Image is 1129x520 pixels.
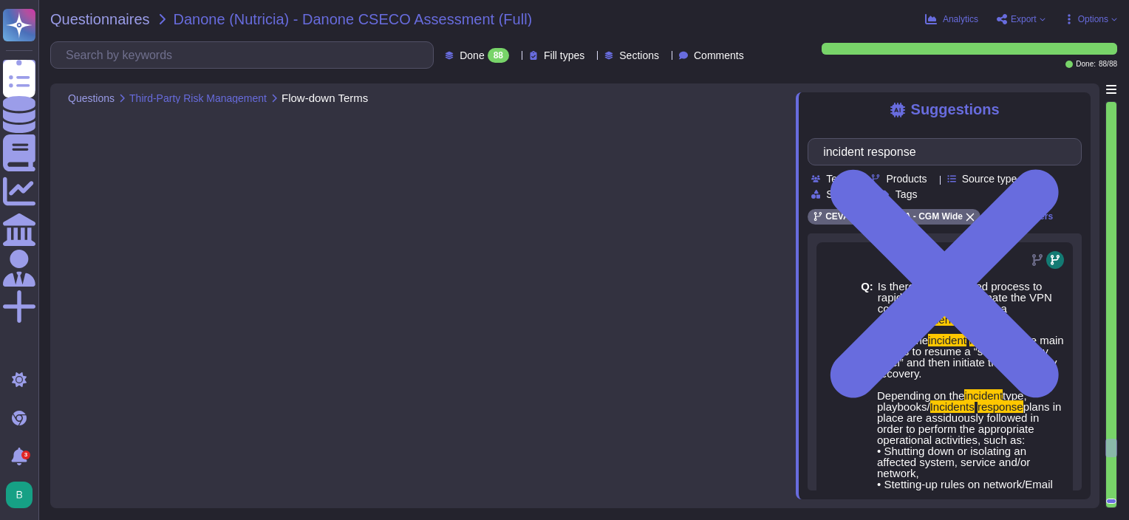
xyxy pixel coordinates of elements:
[6,482,33,508] img: user
[174,12,533,27] span: Danone (Nutricia) - Danone CSECO Assessment (Full)
[1076,61,1096,68] span: Done:
[1099,61,1117,68] span: 88 / 88
[129,93,267,103] span: Third-Party Risk Management
[68,93,115,103] span: Questions
[460,50,484,61] span: Done
[1078,15,1108,24] span: Options
[925,13,978,25] button: Analytics
[21,451,30,459] div: 3
[694,50,744,61] span: Comments
[943,15,978,24] span: Analytics
[816,139,1066,165] input: Search by keywords
[544,50,584,61] span: Fill types
[619,50,659,61] span: Sections
[50,12,150,27] span: Questionnaires
[488,48,509,63] div: 88
[3,479,43,511] button: user
[58,42,433,68] input: Search by keywords
[1011,15,1037,24] span: Export
[282,92,368,103] span: Flow-down Terms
